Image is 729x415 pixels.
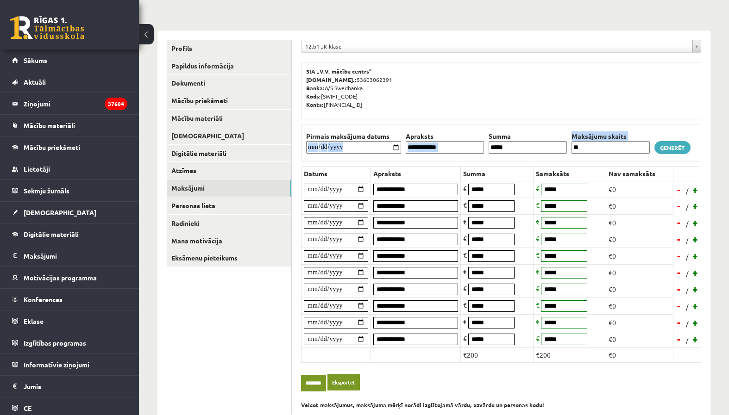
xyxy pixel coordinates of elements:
[685,252,690,262] span: /
[167,145,291,162] a: Digitālie materiāli
[674,316,684,329] a: -
[12,245,127,266] a: Maksājumi
[536,234,540,242] span: €
[691,216,700,229] a: +
[463,184,467,192] span: €
[534,166,606,181] th: Samaksāts
[691,232,700,246] a: +
[12,310,127,332] a: Eklase
[305,40,689,52] span: 12.b1 JK klase
[167,127,291,144] a: [DEMOGRAPHIC_DATA]
[167,57,291,74] a: Papildus informācija
[536,284,540,292] span: €
[12,71,127,93] a: Aktuāli
[674,249,684,263] a: -
[12,354,127,375] a: Informatīvie ziņojumi
[674,183,684,197] a: -
[105,98,127,110] i: 37684
[606,198,673,214] td: €0
[12,202,127,223] a: [DEMOGRAPHIC_DATA]
[403,131,486,141] th: Apraksts
[685,319,690,328] span: /
[606,248,673,264] td: €0
[24,56,47,64] span: Sākums
[460,166,533,181] th: Summa
[24,186,69,195] span: Sekmju žurnāls
[306,84,325,92] b: Banka:
[536,217,540,226] span: €
[167,249,291,266] a: Eksāmenu pieteikums
[12,115,127,136] a: Mācību materiāli
[24,245,127,266] legend: Maksājumi
[463,284,467,292] span: €
[536,184,540,192] span: €
[606,231,673,248] td: €0
[463,334,467,342] span: €
[12,180,127,201] a: Sekmju žurnāls
[463,217,467,226] span: €
[167,197,291,214] a: Personas lieta
[606,297,673,314] td: €0
[167,180,291,197] a: Maksājumi
[685,269,690,279] span: /
[460,347,533,362] td: €200
[685,302,690,312] span: /
[24,360,89,369] span: Informatīvie ziņojumi
[167,215,291,232] a: Radinieki
[536,301,540,309] span: €
[12,136,127,158] a: Mācību priekšmeti
[10,16,84,39] a: Rīgas 1. Tālmācības vidusskola
[606,181,673,198] td: €0
[691,249,700,263] a: +
[24,295,63,304] span: Konferences
[606,166,673,181] th: Nav samaksāts
[306,68,372,75] b: SIA „V.V. mācību centrs”
[536,267,540,276] span: €
[12,376,127,397] a: Jumis
[674,282,684,296] a: -
[536,201,540,209] span: €
[691,266,700,279] a: +
[24,317,44,325] span: Eklase
[306,67,696,109] p: 53603062391 A/S Swedbanka [SWIFT_CODE] [FINANCIAL_ID]
[24,404,31,412] span: CE
[24,382,41,390] span: Jumis
[167,110,291,127] a: Mācību materiāli
[606,214,673,231] td: €0
[674,232,684,246] a: -
[327,374,360,391] a: Eksportēt
[24,165,50,173] span: Lietotāji
[486,131,569,141] th: Summa
[12,267,127,288] a: Motivācijas programma
[167,162,291,179] a: Atzīmes
[24,78,46,86] span: Aktuāli
[606,264,673,281] td: €0
[302,40,701,52] a: 12.b1 JK klase
[685,285,690,295] span: /
[302,166,371,181] th: Datums
[167,232,291,249] a: Mana motivācija
[463,201,467,209] span: €
[304,131,403,141] th: Pirmais maksājuma datums
[691,199,700,213] a: +
[12,289,127,310] a: Konferences
[463,251,467,259] span: €
[536,334,540,342] span: €
[606,347,673,362] td: €0
[685,235,690,245] span: /
[24,230,79,238] span: Digitālie materiāli
[12,332,127,353] a: Izglītības programas
[685,186,690,196] span: /
[306,93,321,100] b: Kods:
[674,332,684,346] a: -
[569,131,652,141] th: Maksājumu skaits
[24,339,86,347] span: Izglītības programas
[691,316,700,329] a: +
[24,93,127,114] legend: Ziņojumi
[24,143,80,151] span: Mācību priekšmeti
[536,317,540,326] span: €
[674,216,684,229] a: -
[674,266,684,279] a: -
[306,76,357,83] b: [DOMAIN_NAME].:
[685,202,690,212] span: /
